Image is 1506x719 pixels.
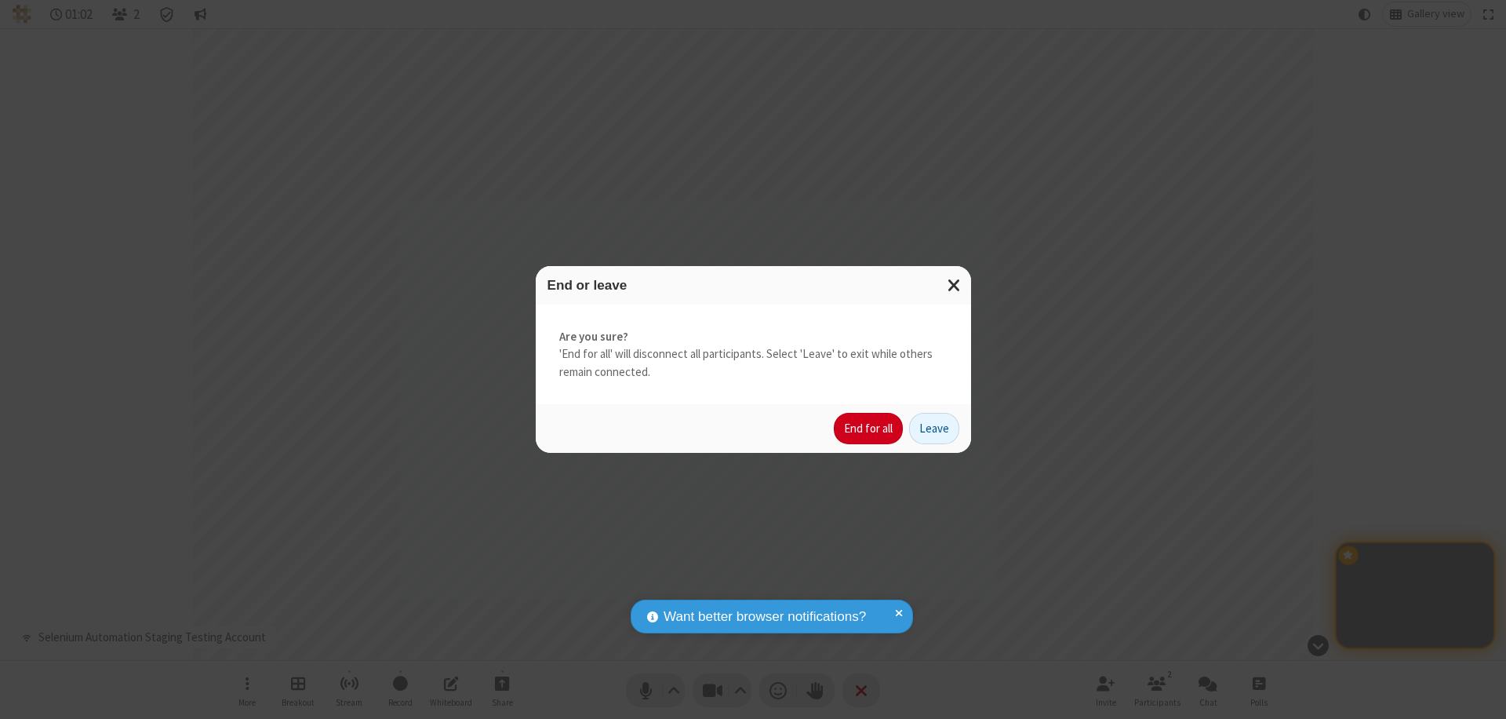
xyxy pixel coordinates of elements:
[536,305,971,405] div: 'End for all' will disconnect all participants. Select 'Leave' to exit while others remain connec...
[834,413,903,444] button: End for all
[559,328,948,346] strong: Are you sure?
[547,278,959,293] h3: End or leave
[664,607,866,627] span: Want better browser notifications?
[909,413,959,444] button: Leave
[938,266,971,305] button: Close modal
